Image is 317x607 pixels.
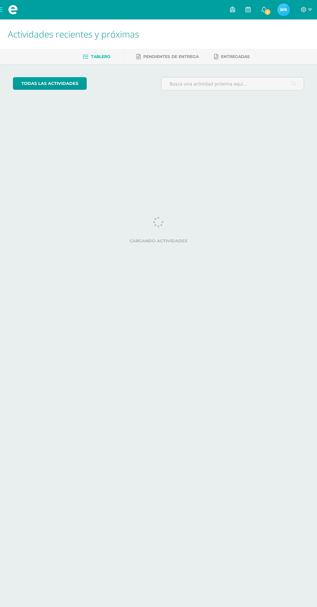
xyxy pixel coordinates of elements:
[137,52,199,62] a: Pendientes de entrega
[221,54,250,59] span: Entregadas
[277,3,290,16] img: fcfaa8a659a726b53afcd2a7f7de06ee.png
[8,28,139,40] span: Actividades recientes y próximas
[83,52,110,62] a: Tablero
[214,52,250,62] a: Entregadas
[91,54,110,59] span: Tablero
[13,77,87,90] a: todas las Actividades
[161,77,304,90] input: Busca una actividad próxima aquí...
[13,239,304,243] label: Cargando actividades
[143,54,199,59] span: Pendientes de entrega
[264,8,271,16] span: 2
